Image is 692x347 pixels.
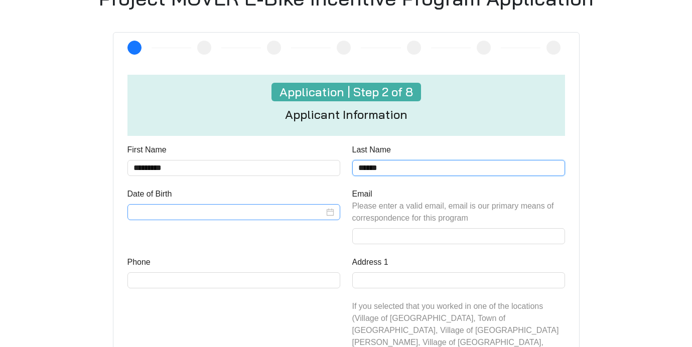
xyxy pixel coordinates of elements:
input: First Name [127,160,340,176]
input: Phone [127,272,340,288]
input: Date of Birth [133,206,324,218]
span: 8 [552,44,556,52]
span: 3 [202,44,206,52]
span: 4 [272,44,276,52]
span: Please enter a valid email, email is our primary means of correspondence for this program [352,202,554,222]
label: Phone [127,256,151,268]
span: 5 [342,44,346,52]
label: Date of Birth [127,188,172,200]
h4: Applicant Information [285,107,407,122]
label: Last Name [352,144,391,156]
label: First Name [127,144,167,156]
span: 7 [482,44,486,52]
span: 6 [412,44,416,52]
h4: Application | Step 2 of 8 [271,83,421,101]
span: Email [352,188,565,224]
span: 2 [132,44,136,52]
label: Address 1 [352,256,388,268]
input: Address 1 [352,272,565,288]
input: Last Name [352,160,565,176]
